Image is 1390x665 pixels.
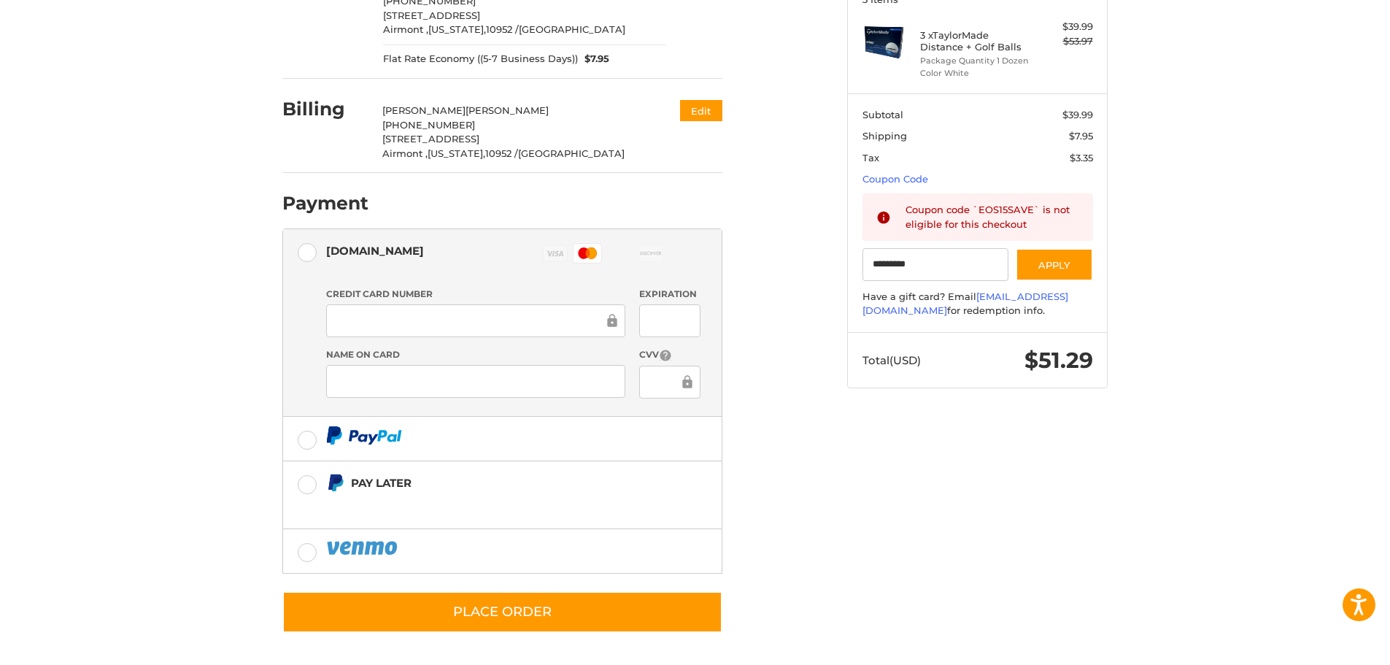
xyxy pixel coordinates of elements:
[486,23,519,35] span: 10952 /
[383,9,480,21] span: [STREET_ADDRESS]
[862,173,928,185] a: Coupon Code
[862,152,879,164] span: Tax
[282,98,368,120] h2: Billing
[485,147,518,159] span: 10952 /
[1069,130,1093,142] span: $7.95
[920,29,1032,53] h4: 3 x TaylorMade Distance + Golf Balls
[1024,347,1093,374] span: $51.29
[862,130,907,142] span: Shipping
[428,23,486,35] span: [US_STATE],
[326,539,401,557] img: PayPal icon
[906,203,1079,231] div: Coupon code `EOS15SAVE` is not eligible for this checkout
[920,55,1032,67] li: Package Quantity 1 Dozen
[1062,109,1093,120] span: $39.99
[1035,20,1093,34] div: $39.99
[326,474,344,492] img: Pay Later icon
[282,591,722,633] button: Place Order
[862,290,1093,318] div: Have a gift card? Email for redemption info.
[518,147,625,159] span: [GEOGRAPHIC_DATA]
[639,288,700,301] label: Expiration
[862,353,921,367] span: Total (USD)
[519,23,625,35] span: [GEOGRAPHIC_DATA]
[282,192,368,215] h2: Payment
[382,119,475,131] span: [PHONE_NUMBER]
[680,100,722,121] button: Edit
[1035,34,1093,49] div: $53.97
[466,104,549,116] span: [PERSON_NAME]
[351,471,630,495] div: Pay Later
[383,52,578,66] span: Flat Rate Economy ((5-7 Business Days))
[639,348,700,362] label: CVV
[1016,248,1093,281] button: Apply
[382,104,466,116] span: [PERSON_NAME]
[326,348,625,361] label: Name on Card
[326,498,631,511] iframe: PayPal Message 1
[383,23,428,35] span: Airmont ,
[326,288,625,301] label: Credit Card Number
[382,147,428,159] span: Airmont ,
[382,133,479,145] span: [STREET_ADDRESS]
[578,52,610,66] span: $7.95
[428,147,485,159] span: [US_STATE],
[862,109,903,120] span: Subtotal
[326,426,402,445] img: PayPal icon
[920,67,1032,80] li: Color White
[862,248,1009,281] input: Gift Certificate or Coupon Code
[326,239,424,263] div: [DOMAIN_NAME]
[1070,152,1093,164] span: $3.35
